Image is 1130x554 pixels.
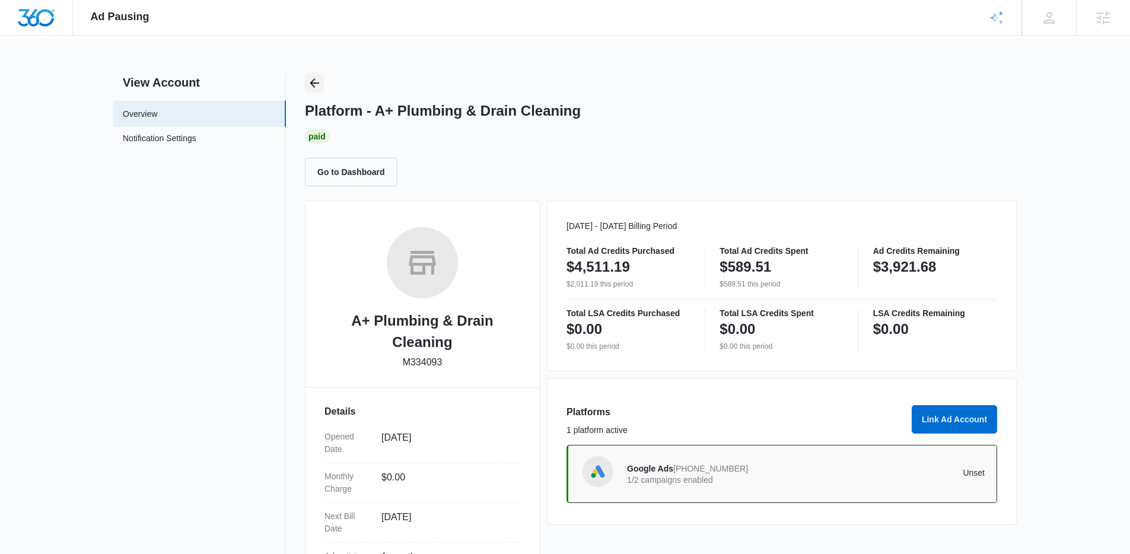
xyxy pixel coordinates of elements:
button: Link Ad Account [912,405,997,434]
dd: $0.00 [381,470,511,495]
p: Unset [806,469,985,477]
p: $4,511.19 [566,257,630,276]
p: $0.00 this period [720,341,843,352]
dd: [DATE] [381,431,511,456]
h2: A+ Plumbing & Drain Cleaning [324,310,520,353]
span: [PHONE_NUMBER] [673,464,748,473]
p: $589.51 [720,257,771,276]
dd: [DATE] [381,510,511,535]
p: $0.00 [720,320,755,339]
p: $2,011.19 this period [566,279,690,289]
div: Opened Date[DATE] [324,424,520,463]
p: [DATE] - [DATE] Billing Period [566,220,997,233]
a: Google AdsGoogle Ads[PHONE_NUMBER]1/2 campaigns enabledUnset [566,445,997,503]
p: $0.00 [873,320,909,339]
div: Monthly Charge$0.00 [324,463,520,503]
span: Ad Pausing [91,11,149,23]
dt: Opened Date [324,431,372,456]
p: $0.00 this period [566,341,690,352]
p: 1/2 campaigns enabled [627,476,806,484]
span: Google Ads [627,464,673,473]
img: Google Ads [589,463,607,480]
button: Back [305,74,324,93]
p: Ad Credits Remaining [873,247,997,255]
div: Paid [305,129,329,144]
p: LSA Credits Remaining [873,309,997,317]
p: Total LSA Credits Spent [720,309,843,317]
p: Total LSA Credits Purchased [566,309,690,317]
p: M334093 [403,355,443,370]
p: $3,921.68 [873,257,937,276]
h1: Platform - A+ Plumbing & Drain Cleaning [305,102,581,120]
a: Notification Settings [123,132,196,148]
dt: Next Bill Date [324,510,372,535]
button: Go to Dashboard [305,158,397,186]
p: $0.00 [566,320,602,339]
dt: Monthly Charge [324,470,372,495]
p: Total Ad Credits Spent [720,247,843,255]
h3: Details [324,405,520,419]
a: Overview [123,108,157,120]
p: $589.51 this period [720,279,843,289]
div: Next Bill Date[DATE] [324,503,520,543]
p: 1 platform active [566,424,905,437]
h2: View Account [113,74,286,91]
p: Total Ad Credits Purchased [566,247,690,255]
h3: Platforms [566,405,905,419]
a: Go to Dashboard [305,167,405,177]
